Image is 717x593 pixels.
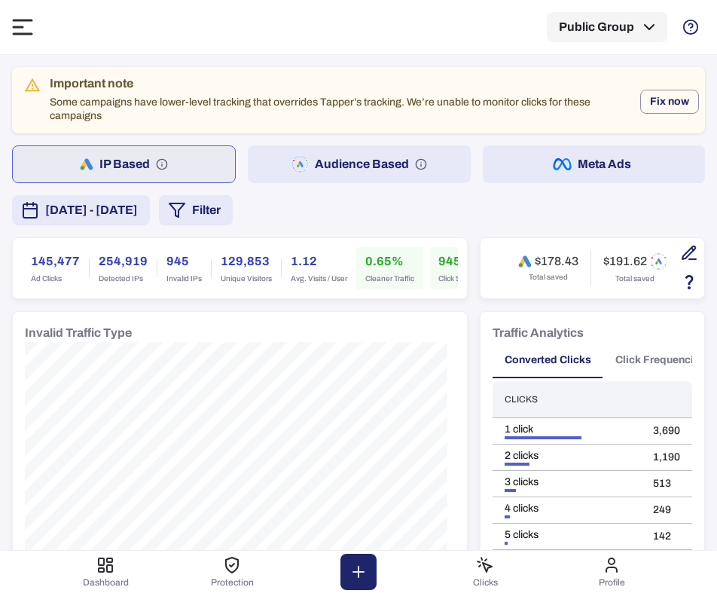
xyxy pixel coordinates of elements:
[221,252,272,271] h6: 129,853
[438,252,478,271] h6: 945
[83,577,129,588] span: Dashboard
[599,577,625,588] span: Profile
[166,274,202,284] span: Invalid IPs
[99,252,148,271] h6: 254,919
[99,274,148,284] span: Detected IPs
[12,145,236,183] button: IP Based
[42,551,169,593] button: Dashboard
[438,274,478,284] span: Click Saved
[291,252,347,271] h6: 1.12
[291,274,347,284] span: Avg. Visits / User
[535,254,578,269] h6: $178.43
[505,475,629,489] div: 3 clicks
[45,201,138,219] span: [DATE] - [DATE]
[50,72,628,129] div: Some campaigns have lower-level tracking that overrides Tapper’s tracking. We’re unable to monito...
[221,274,272,284] span: Unique Visitors
[50,76,628,91] div: Important note
[169,551,295,593] button: Protection
[548,551,675,593] button: Profile
[415,158,427,170] svg: Audience based: Search, Display, Shopping, Video Performance Max, Demand Generation
[603,254,647,269] h6: $191.62
[505,528,629,542] div: 5 clicks
[31,274,80,284] span: Ad Clicks
[640,90,699,114] button: Fix now
[159,195,233,225] button: Filter
[641,471,692,497] td: 513
[676,269,702,295] button: Estimation based on the quantity of invalid click x cost-per-click.
[365,274,414,284] span: Cleaner Traffic
[248,145,470,183] button: Audience Based
[641,524,692,550] td: 142
[641,418,692,445] td: 3,690
[641,445,692,471] td: 1,190
[505,423,629,436] div: 1 click
[365,252,414,271] h6: 0.65%
[31,252,80,271] h6: 145,477
[25,324,132,342] h6: Invalid Traffic Type
[12,195,150,225] button: [DATE] - [DATE]
[641,497,692,524] td: 249
[493,324,584,342] h6: Traffic Analytics
[483,145,705,183] button: Meta Ads
[156,158,168,170] svg: IP based: Search, Display, and Shopping.
[422,551,548,593] button: Clicks
[547,12,667,42] button: Public Group
[493,342,603,378] button: Converted Clicks
[166,252,202,271] h6: 945
[211,577,254,588] span: Protection
[473,577,498,588] span: Clicks
[505,502,629,515] div: 4 clicks
[493,381,641,418] th: Clicks
[529,272,568,283] span: Total saved
[615,274,654,284] span: Total saved
[505,449,629,463] div: 2 clicks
